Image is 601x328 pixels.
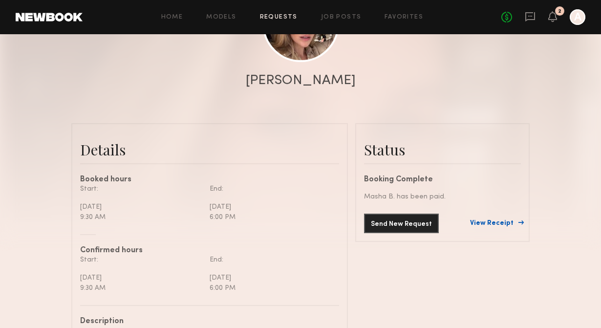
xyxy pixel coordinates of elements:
div: 9:30 AM [80,212,202,222]
a: Job Posts [321,14,362,21]
div: Status [364,140,521,159]
div: Booked hours [80,176,339,184]
div: End: [210,184,332,194]
div: [DATE] [80,273,202,283]
a: A [570,9,585,25]
a: View Receipt [470,220,521,227]
a: Requests [260,14,298,21]
div: Description [80,318,332,326]
div: [DATE] [80,202,202,212]
div: [DATE] [210,202,332,212]
div: 6:00 PM [210,283,332,293]
div: 2 [558,9,561,14]
div: 9:30 AM [80,283,202,293]
a: Home [161,14,183,21]
div: End: [210,255,332,265]
div: Start: [80,255,202,265]
div: Booking Complete [364,176,521,184]
a: Models [206,14,236,21]
div: [DATE] [210,273,332,283]
a: Favorites [385,14,423,21]
div: Start: [80,184,202,194]
div: 6:00 PM [210,212,332,222]
div: [PERSON_NAME] [246,74,356,87]
div: Details [80,140,339,159]
div: Masha B. has been paid. [364,192,521,202]
button: Send New Request [364,214,439,233]
div: Confirmed hours [80,247,339,255]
